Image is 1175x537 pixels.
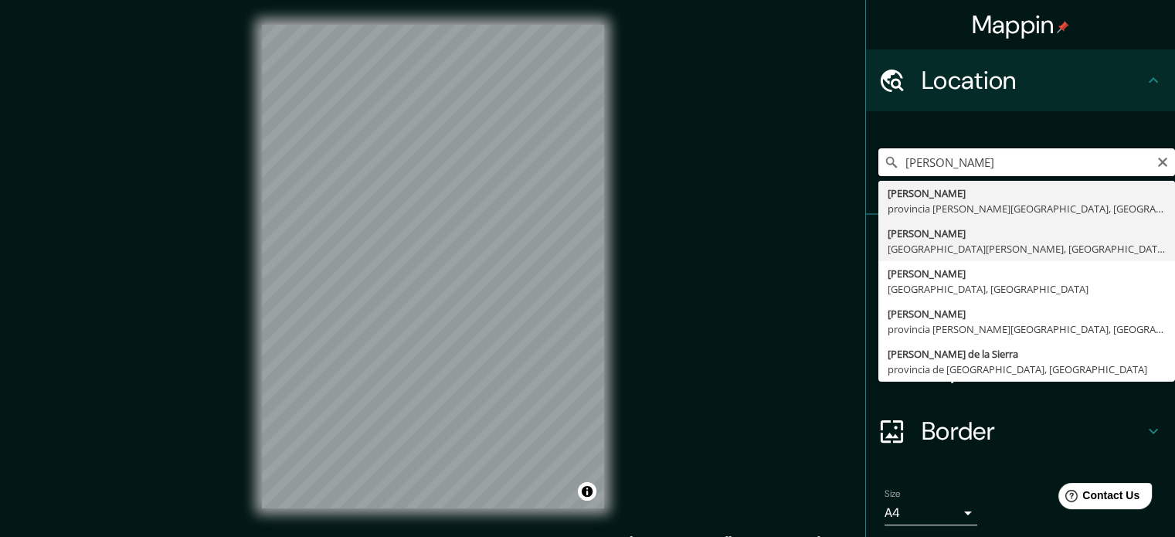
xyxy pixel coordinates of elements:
[866,277,1175,338] div: Style
[922,65,1144,96] h4: Location
[866,49,1175,111] div: Location
[1156,154,1169,168] button: Clear
[866,338,1175,400] div: Layout
[866,215,1175,277] div: Pins
[972,9,1070,40] h4: Mappin
[888,321,1166,337] div: provincia [PERSON_NAME][GEOGRAPHIC_DATA], [GEOGRAPHIC_DATA]
[888,241,1166,257] div: [GEOGRAPHIC_DATA][PERSON_NAME], [GEOGRAPHIC_DATA]
[1037,477,1158,520] iframe: Help widget launcher
[878,148,1175,176] input: Pick your city or area
[885,488,901,501] label: Size
[866,400,1175,462] div: Border
[888,185,1166,201] div: [PERSON_NAME]
[922,416,1144,447] h4: Border
[578,482,596,501] button: Toggle attribution
[888,346,1166,362] div: [PERSON_NAME] de la Sierra
[888,226,1166,241] div: [PERSON_NAME]
[888,306,1166,321] div: [PERSON_NAME]
[262,25,604,508] canvas: Map
[1057,21,1069,33] img: pin-icon.png
[922,354,1144,385] h4: Layout
[888,281,1166,297] div: [GEOGRAPHIC_DATA], [GEOGRAPHIC_DATA]
[885,501,977,525] div: A4
[888,362,1166,377] div: provincia de [GEOGRAPHIC_DATA], [GEOGRAPHIC_DATA]
[888,201,1166,216] div: provincia [PERSON_NAME][GEOGRAPHIC_DATA], [GEOGRAPHIC_DATA]
[888,266,1166,281] div: [PERSON_NAME]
